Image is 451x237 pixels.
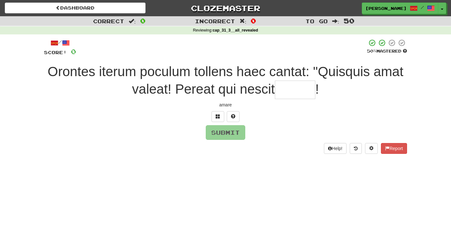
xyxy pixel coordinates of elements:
[71,47,76,55] span: 0
[129,18,136,24] span: :
[350,143,362,154] button: Round history (alt+y)
[44,39,76,47] div: /
[195,18,235,24] span: Incorrect
[206,125,245,140] button: Submit
[227,111,240,122] button: Single letter hint - you only get 1 per sentence and score half the points! alt+h
[48,64,404,97] span: Orontes iterum poculum tollens haec cantat: "Quisquis amat valeat! Pereat qui nescit
[240,18,247,24] span: :
[211,111,224,122] button: Switch sentence to multiple choice alt+p
[155,3,296,14] a: Clozemaster
[212,28,258,32] strong: cap_31_3__all_revealed
[315,82,319,97] span: !
[332,18,339,24] span: :
[365,5,407,11] span: [PERSON_NAME]
[93,18,124,24] span: Correct
[381,143,407,154] button: Report
[44,50,67,55] span: Score:
[324,143,347,154] button: Help!
[367,48,407,54] div: Mastered
[44,102,407,108] div: amare
[344,17,354,25] span: 50
[140,17,146,25] span: 0
[367,48,376,54] span: 50 %
[421,5,424,10] span: /
[305,18,328,24] span: To go
[362,3,438,14] a: [PERSON_NAME] /
[251,17,256,25] span: 0
[5,3,146,13] a: Dashboard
